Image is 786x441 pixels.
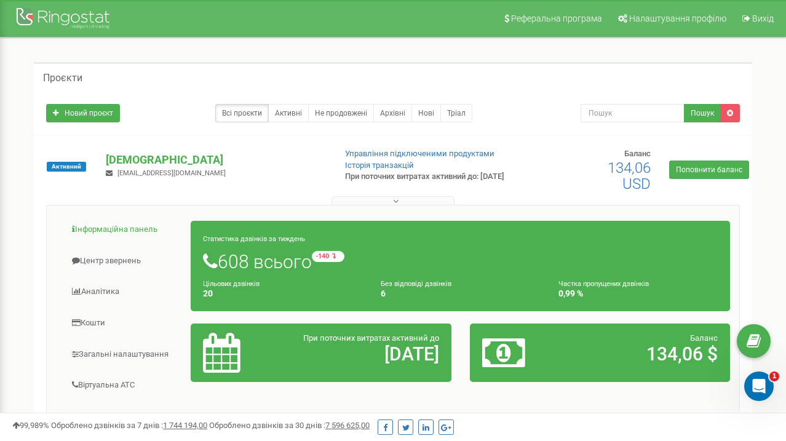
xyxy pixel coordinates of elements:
h4: 20 [203,289,362,298]
a: Нові [411,104,441,122]
a: Не продовжені [308,104,374,122]
small: -140 [312,251,344,262]
small: Цільових дзвінків [203,280,260,288]
span: Реферальна програма [511,14,602,23]
span: Налаштування профілю [629,14,726,23]
span: Оброблено дзвінків за 30 днів : [209,421,370,430]
a: Центр звернень [56,246,191,276]
u: 1 744 194,00 [163,421,207,430]
a: Наскрізна аналітика [56,402,191,432]
a: Поповнити баланс [669,161,749,179]
p: [DEMOGRAPHIC_DATA] [106,152,325,168]
small: Статистика дзвінків за тиждень [203,235,305,243]
a: Архівні [373,104,412,122]
span: Оброблено дзвінків за 7 днів : [51,421,207,430]
span: Баланс [624,149,651,158]
small: Частка пропущених дзвінків [558,280,649,288]
h2: 134,06 $ [566,344,718,364]
a: Кошти [56,308,191,338]
a: Інформаційна панель [56,215,191,245]
span: [EMAIL_ADDRESS][DOMAIN_NAME] [117,169,226,177]
h4: 0,99 % [558,289,718,298]
a: Новий проєкт [46,104,120,122]
span: 1 [769,371,779,381]
span: Вихід [752,14,774,23]
h4: 6 [381,289,540,298]
span: При поточних витратах активний до [303,333,439,343]
h2: [DATE] [288,344,439,364]
span: Активний [47,162,86,172]
a: Тріал [440,104,472,122]
a: Управління підключеними продуктами [345,149,494,158]
span: 134,06 USD [608,159,651,193]
a: Аналiтика [56,277,191,307]
h5: Проєкти [43,73,82,84]
a: Загальні налаштування [56,340,191,370]
p: При поточних витратах активний до: [DATE] [345,171,505,183]
iframe: Intercom live chat [744,371,774,401]
input: Пошук [581,104,685,122]
button: Пошук [684,104,721,122]
a: Віртуальна АТС [56,370,191,400]
span: 99,989% [12,421,49,430]
a: Історія транзакцій [345,161,414,170]
span: Баланс [690,333,718,343]
small: Без відповіді дзвінків [381,280,451,288]
a: Всі проєкти [215,104,269,122]
u: 7 596 625,00 [325,421,370,430]
h1: 608 всього [203,251,718,272]
a: Активні [268,104,309,122]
